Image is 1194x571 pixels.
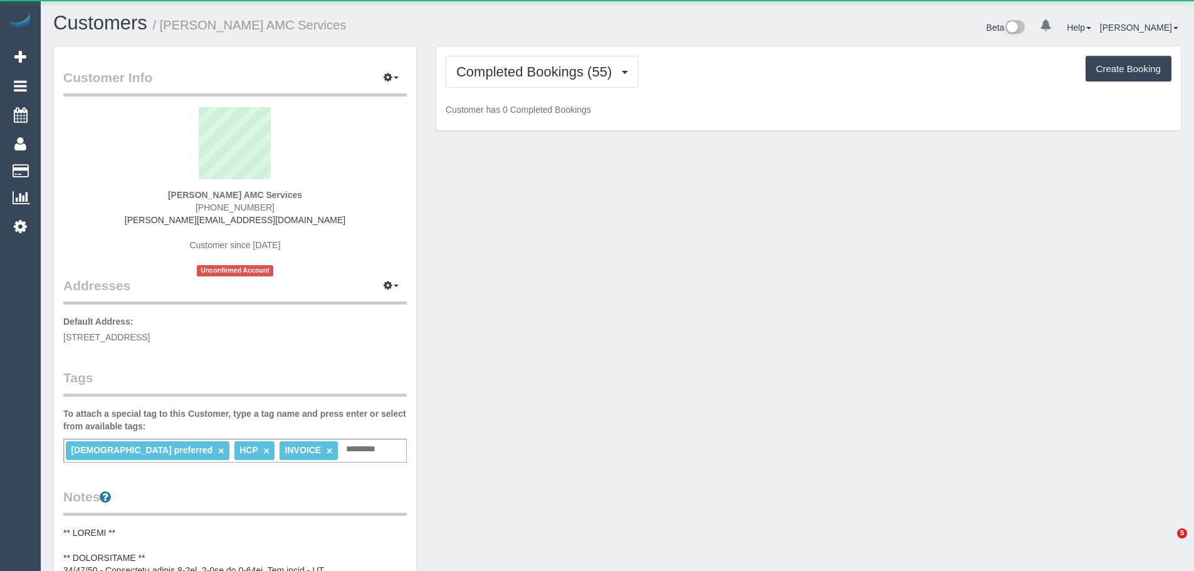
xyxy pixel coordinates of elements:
legend: Customer Info [63,68,407,97]
small: / [PERSON_NAME] AMC Services [153,18,347,32]
span: [DEMOGRAPHIC_DATA] preferred [71,445,212,455]
span: [STREET_ADDRESS] [63,332,150,342]
a: × [327,446,332,456]
legend: Tags [63,369,407,397]
img: New interface [1004,20,1025,36]
img: Automaid Logo [8,13,33,30]
a: Help [1067,23,1091,33]
span: Completed Bookings (55) [456,64,618,80]
iframe: Intercom live chat [1151,528,1181,558]
a: [PERSON_NAME][EMAIL_ADDRESS][DOMAIN_NAME] [125,215,345,225]
span: 5 [1177,528,1187,538]
a: Beta [987,23,1025,33]
button: Completed Bookings (55) [446,56,639,88]
span: INVOICE [285,445,322,455]
label: To attach a special tag to this Customer, type a tag name and press enter or select from availabl... [63,407,407,432]
strong: [PERSON_NAME] AMC Services [168,190,302,200]
p: Customer has 0 Completed Bookings [446,103,1171,116]
span: Unconfirmed Account [197,265,273,276]
a: Customers [53,12,147,34]
legend: Notes [63,488,407,516]
span: HCP [239,445,258,455]
a: [PERSON_NAME] [1100,23,1178,33]
button: Create Booking [1086,56,1171,82]
span: [PHONE_NUMBER] [196,202,275,212]
a: × [218,446,224,456]
span: Customer since [DATE] [189,240,280,250]
label: Default Address: [63,315,134,328]
a: × [263,446,269,456]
